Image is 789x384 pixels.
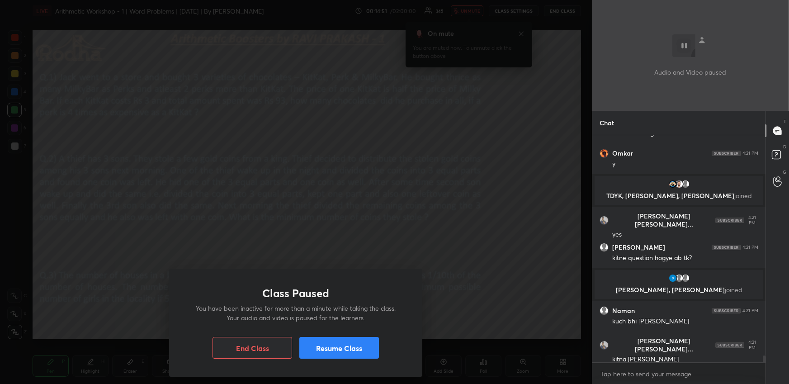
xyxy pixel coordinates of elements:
[712,245,741,250] img: 4P8fHbbgJtejmAAAAAElFTkSuQmCC
[742,245,758,250] div: 4:21 PM
[612,355,758,364] div: kitna [PERSON_NAME]
[612,337,715,353] h6: [PERSON_NAME] [PERSON_NAME]...
[668,274,677,283] img: thumbnail.jpg
[674,274,683,283] img: default.png
[612,212,715,228] h6: [PERSON_NAME] [PERSON_NAME]...
[592,135,765,362] div: grid
[612,149,633,157] h6: Omkar
[784,118,786,125] p: T
[712,308,741,313] img: 4P8fHbbgJtejmAAAAAElFTkSuQmCC
[654,67,726,77] p: Audio and Video paused
[734,191,751,200] span: joined
[213,337,292,359] button: End Class
[191,303,401,322] p: You have been inactive for more than a minute while taking the class. Your audio and video is pau...
[600,341,608,349] img: thumbnail.jpg
[715,218,744,223] img: 4P8fHbbgJtejmAAAAAElFTkSuQmCC
[612,243,665,251] h6: [PERSON_NAME]
[680,274,690,283] img: default.png
[600,243,608,251] img: default.png
[783,169,786,175] p: G
[668,180,677,189] img: thumbnail.jpg
[600,192,758,199] p: TDYK, [PERSON_NAME], [PERSON_NAME]
[612,317,758,326] div: kuch bhi [PERSON_NAME]
[592,111,621,135] p: Chat
[600,307,608,315] img: default.png
[680,180,690,189] img: default.png
[742,308,758,313] div: 4:21 PM
[612,307,635,315] h6: Naman
[674,180,683,189] img: thumbnail.jpg
[612,230,758,239] div: yes
[742,151,758,156] div: 4:21 PM
[715,342,744,348] img: 4P8fHbbgJtejmAAAAAElFTkSuQmCC
[600,216,608,224] img: thumbnail.jpg
[600,286,758,294] p: [PERSON_NAME], [PERSON_NAME]
[724,285,742,294] span: joined
[746,340,758,351] div: 4:21 PM
[612,254,758,263] div: kitne question hogye ab tk?
[262,287,329,300] h1: Class Paused
[746,215,758,226] div: 4:21 PM
[600,149,608,157] img: thumbnail.jpg
[783,143,786,150] p: D
[712,151,741,156] img: 4P8fHbbgJtejmAAAAAElFTkSuQmCC
[612,160,758,169] div: y
[299,337,379,359] button: Resume Class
